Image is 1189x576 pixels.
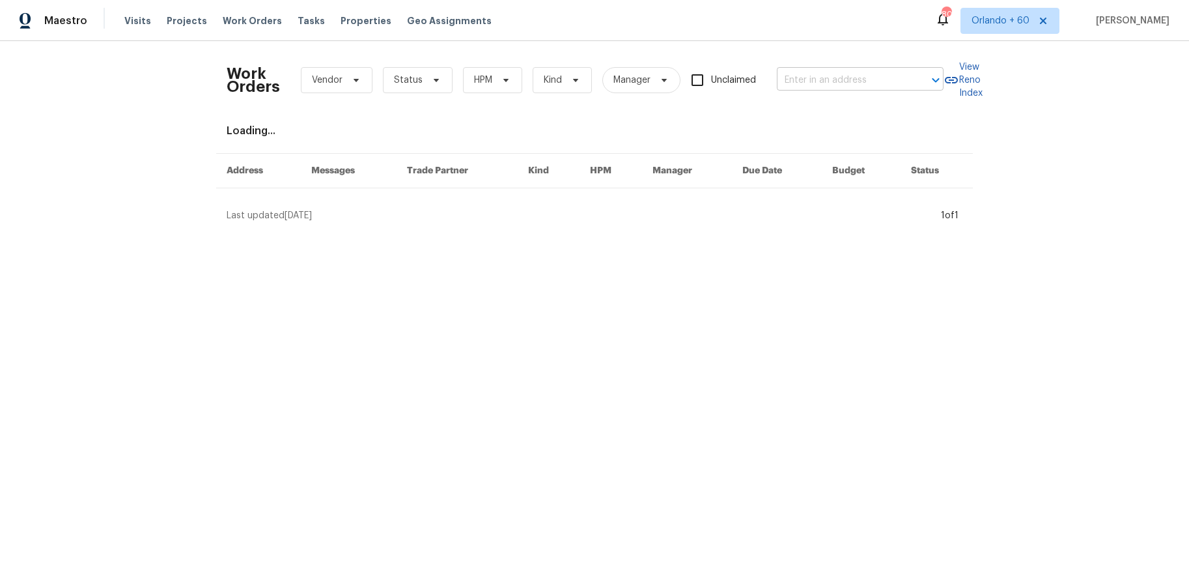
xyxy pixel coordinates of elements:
[227,209,937,222] div: Last updated
[613,74,650,87] span: Manager
[642,154,732,188] th: Manager
[298,16,325,25] span: Tasks
[394,74,423,87] span: Status
[227,124,962,137] div: Loading...
[124,14,151,27] span: Visits
[580,154,642,188] th: HPM
[777,70,907,91] input: Enter in an address
[397,154,518,188] th: Trade Partner
[285,211,312,220] span: [DATE]
[44,14,87,27] span: Maestro
[227,67,280,93] h2: Work Orders
[1091,14,1169,27] span: [PERSON_NAME]
[518,154,580,188] th: Kind
[223,14,282,27] span: Work Orders
[407,14,492,27] span: Geo Assignments
[312,74,343,87] span: Vendor
[544,74,562,87] span: Kind
[901,154,973,188] th: Status
[167,14,207,27] span: Projects
[732,154,822,188] th: Due Date
[927,71,945,89] button: Open
[216,154,301,188] th: Address
[341,14,391,27] span: Properties
[972,14,1029,27] span: Orlando + 60
[941,209,958,222] div: 1 of 1
[944,61,983,100] a: View Reno Index
[301,154,397,188] th: Messages
[942,8,951,21] div: 808
[822,154,901,188] th: Budget
[474,74,492,87] span: HPM
[711,74,756,87] span: Unclaimed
